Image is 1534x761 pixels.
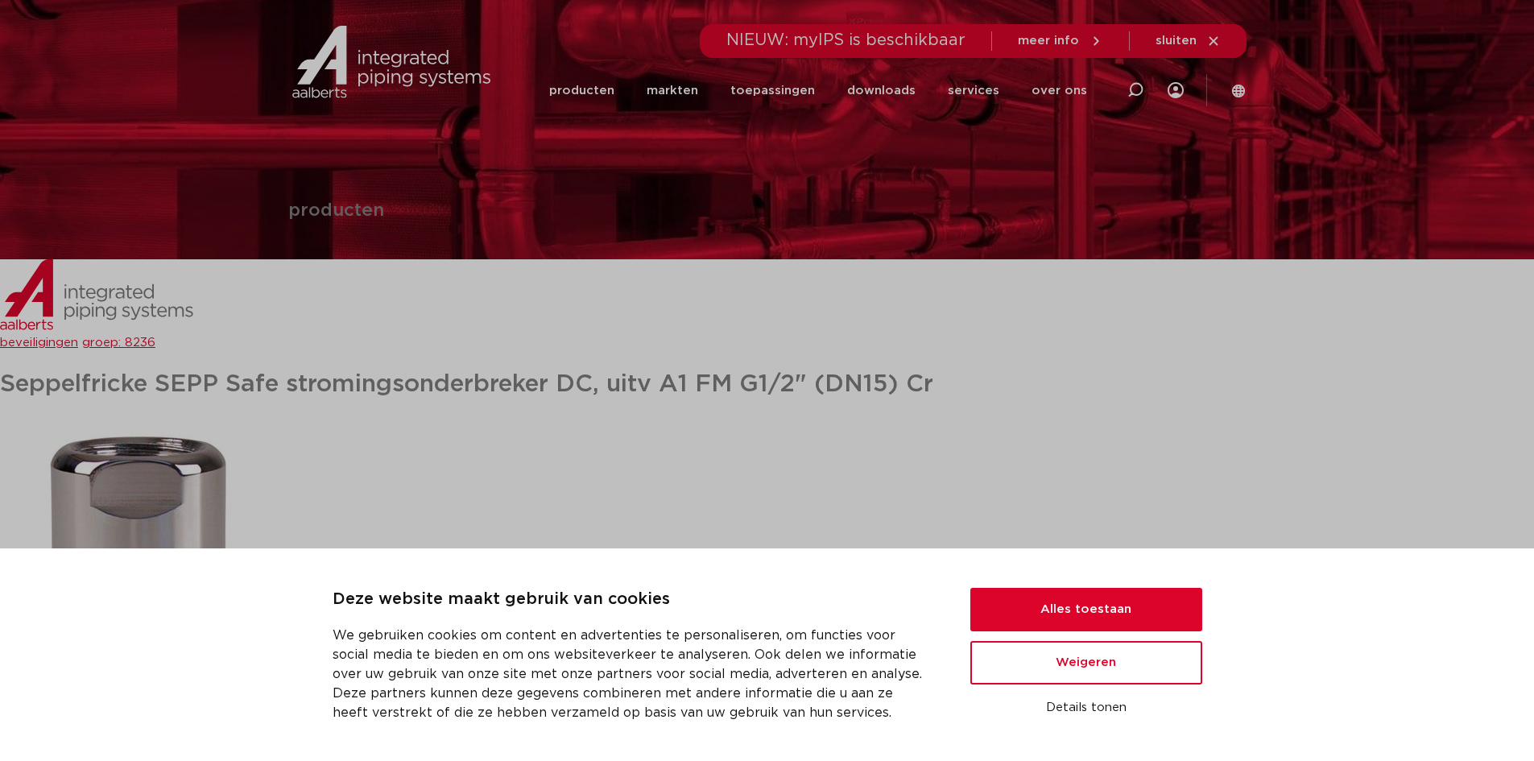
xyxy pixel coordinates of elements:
h1: producten [288,202,384,221]
a: markten [647,60,698,122]
a: producten [549,60,614,122]
p: We gebruiken cookies om content en advertenties te personaliseren, om functies voor social media ... [333,626,932,722]
nav: Menu [549,60,1087,122]
span: meer info [1018,35,1079,47]
a: services [948,60,999,122]
button: Weigeren [970,641,1202,684]
a: sluiten [1156,34,1221,48]
span: NIEUW: myIPS is beschikbaar [726,32,965,48]
span: sluiten [1156,35,1197,47]
div: my IPS [1168,72,1184,108]
a: over ons [1032,60,1087,122]
a: toepassingen [730,60,815,122]
a: groep: 8236 [82,337,155,349]
p: Deze website maakt gebruik van cookies [333,587,932,613]
a: meer info [1018,34,1103,48]
a: downloads [847,60,916,122]
button: Details tonen [970,694,1202,722]
button: Alles toestaan [970,588,1202,631]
